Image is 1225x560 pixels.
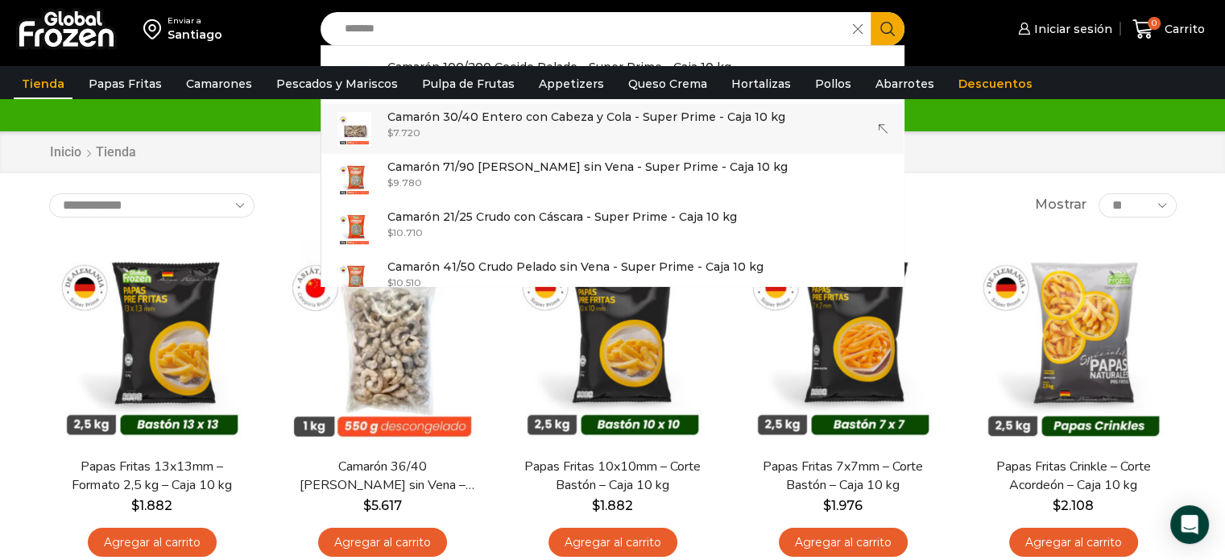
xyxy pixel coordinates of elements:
a: Papas Fritas [81,68,170,99]
a: Papas Fritas 7x7mm – Corte Bastón – Caja 10 kg [750,458,935,495]
span: $ [823,498,831,513]
a: Agregar al carrito: “Camarón 36/40 Crudo Pelado sin Vena - Bronze - Caja 10 kg” [318,528,447,558]
bdi: 1.882 [592,498,633,513]
span: $ [363,498,371,513]
a: Agregar al carrito: “Papas Fritas 7x7mm - Corte Bastón - Caja 10 kg” [779,528,908,558]
span: Iniciar sesión [1030,21,1112,37]
a: Agregar al carrito: “Papas Fritas 13x13mm - Formato 2,5 kg - Caja 10 kg” [88,528,217,558]
a: Camarones [178,68,260,99]
a: Queso Crema [620,68,715,99]
p: Camarón 21/25 Crudo con Cáscara - Super Prime - Caja 10 kg [387,208,737,226]
a: Pescados y Mariscos [268,68,406,99]
bdi: 1.976 [823,498,863,513]
a: Iniciar sesión [1014,13,1112,45]
nav: Breadcrumb [49,143,136,162]
a: Pollos [807,68,859,99]
a: 0 Carrito [1128,10,1209,48]
a: Appetizers [531,68,612,99]
bdi: 7.720 [387,127,420,139]
span: 0 [1148,17,1161,30]
a: Papas Fritas 13x13mm – Formato 2,5 kg – Caja 10 kg [59,458,244,495]
span: $ [387,226,393,239]
a: Agregar al carrito: “Papas Fritas 10x10mm - Corte Bastón - Caja 10 kg” [548,528,677,558]
a: Camarón 41/50 Crudo Pelado sin Vena - Super Prime - Caja 10 kg $10.510 [321,254,904,304]
span: $ [387,276,393,288]
a: Papas Fritas 10x10mm – Corte Bastón – Caja 10 kg [519,458,705,495]
a: Camarón 21/25 Crudo con Cáscara - Super Prime - Caja 10 kg $10.710 [321,204,904,254]
a: Inicio [49,143,82,162]
a: Agregar al carrito: “Papas Fritas Crinkle - Corte Acordeón - Caja 10 kg” [1009,528,1138,558]
span: $ [1053,498,1061,513]
a: Camarón 71/90 [PERSON_NAME] sin Vena - Super Prime - Caja 10 kg $9.780 [321,154,904,204]
a: Tienda [14,68,72,99]
a: Camarón 100/200 Cocido Pelado - Super Prime - Caja 10 kg $13.390 [321,54,904,104]
bdi: 10.510 [387,276,421,288]
span: $ [387,176,393,189]
div: Open Intercom Messenger [1170,505,1209,544]
a: Camarón 30/40 Entero con Cabeza y Cola - Super Prime - Caja 10 kg $7.720 [321,104,904,154]
a: Papas Fritas Crinkle – Corte Acordeón – Caja 10 kg [980,458,1165,495]
p: Camarón 41/50 Crudo Pelado sin Vena - Super Prime - Caja 10 kg [387,258,764,276]
span: Mostrar [1035,196,1086,214]
div: Santiago [168,27,222,43]
bdi: 10.710 [387,226,423,239]
span: $ [131,498,139,513]
bdi: 1.882 [131,498,172,513]
a: Descuentos [950,68,1041,99]
bdi: 5.617 [363,498,402,513]
button: Search button [871,12,904,46]
p: Camarón 30/40 Entero con Cabeza y Cola - Super Prime - Caja 10 kg [387,108,785,126]
select: Pedido de la tienda [49,193,255,218]
span: $ [592,498,600,513]
a: Camarón 36/40 [PERSON_NAME] sin Vena – Bronze – Caja 10 kg [289,458,474,495]
a: Abarrotes [867,68,942,99]
h1: Tienda [96,144,136,160]
a: Pulpa de Frutas [414,68,523,99]
a: Hortalizas [723,68,799,99]
bdi: 9.780 [387,176,422,189]
img: address-field-icon.svg [143,15,168,43]
span: $ [387,127,393,139]
p: Camarón 71/90 [PERSON_NAME] sin Vena - Super Prime - Caja 10 kg [387,158,788,176]
div: Enviar a [168,15,222,27]
span: Carrito [1161,21,1205,37]
p: Camarón 100/200 Cocido Pelado - Super Prime - Caja 10 kg [387,58,731,76]
bdi: 2.108 [1053,498,1094,513]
